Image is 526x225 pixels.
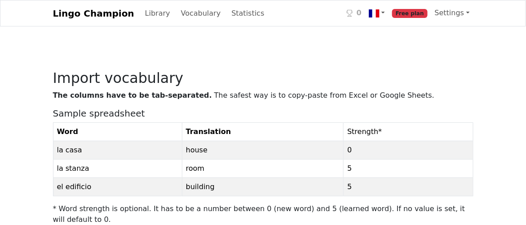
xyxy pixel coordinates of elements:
p: The safest way is to copy-paste from Excel or Google Sheets. [53,90,473,101]
a: Settings [431,4,473,22]
td: el edificio [53,178,182,196]
th: Translation [182,123,344,141]
a: Free plan [389,4,431,22]
td: room [182,160,344,178]
img: fr.svg [369,8,380,19]
td: building [182,178,344,196]
td: 0 [344,141,473,160]
span: Free plan [392,9,428,18]
a: Library [141,4,174,22]
a: Statistics [228,4,268,22]
td: la stanza [53,160,182,178]
h5: Sample spreadsheet [53,108,473,119]
p: * Word strength is optional. It has to be a number between 0 (new word) and 5 (learned word). If ... [53,203,473,225]
th: Word [53,123,182,141]
td: 5 [344,178,473,196]
h2: Import vocabulary [53,69,473,87]
span: Strength * [347,127,382,136]
a: Vocabulary [177,4,225,22]
span: 0 [357,8,362,18]
a: Lingo Champion [53,4,134,22]
td: 5 [344,160,473,178]
strong: The columns have to be tab-separated. [53,91,212,100]
td: house [182,141,344,160]
td: la casa [53,141,182,160]
a: 0 [343,4,365,22]
span: Settings [435,9,464,17]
